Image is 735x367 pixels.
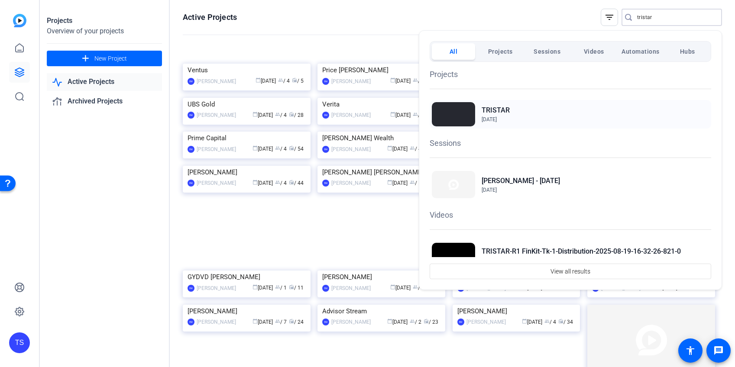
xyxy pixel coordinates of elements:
span: Hubs [680,44,695,59]
img: Thumbnail [432,243,475,267]
h1: Projects [430,68,711,80]
span: View all results [550,263,590,280]
h1: Videos [430,209,711,221]
h1: Sessions [430,137,711,149]
span: [DATE] [482,187,497,193]
h2: [PERSON_NAME] - [DATE] [482,176,560,186]
span: All [450,44,458,59]
span: Videos [584,44,604,59]
button: View all results [430,264,711,279]
h2: TRISTAR-R1 FinKit-Tk-1-Distribution-2025-08-19-16-32-26-821-0 [482,246,681,257]
span: Automations [622,44,660,59]
img: Thumbnail [432,102,475,126]
img: Thumbnail [432,171,475,198]
h2: TRISTAR [482,105,510,116]
span: Projects [488,44,513,59]
span: [DATE] [482,116,497,122]
span: Sessions [534,44,560,59]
